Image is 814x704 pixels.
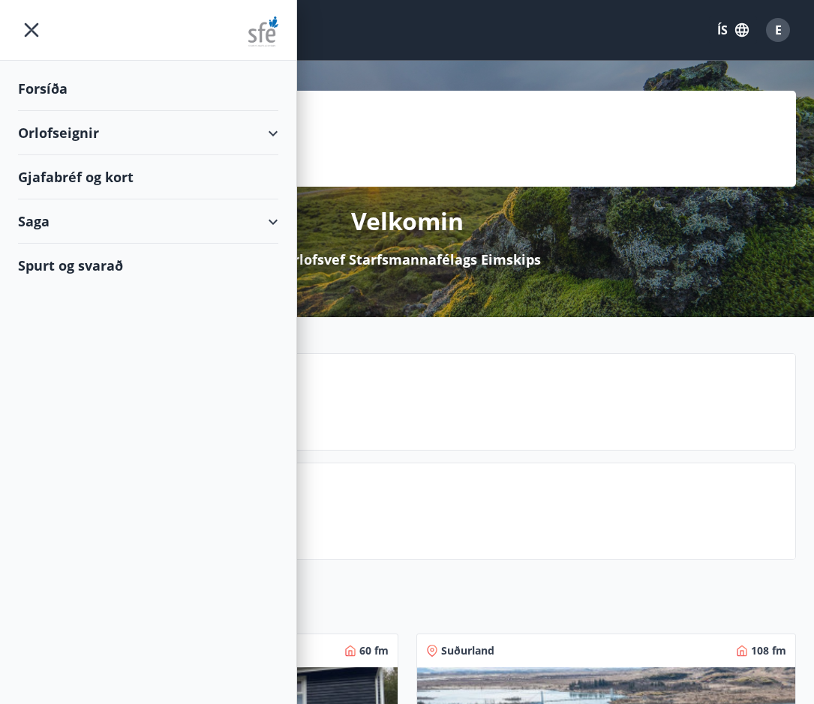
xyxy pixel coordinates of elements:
[128,391,783,417] p: Næstu helgi
[18,155,278,199] div: Gjafabréf og kort
[18,199,278,244] div: Saga
[751,643,786,658] span: 108 fm
[709,16,757,43] button: ÍS
[775,22,782,38] span: E
[18,111,278,155] div: Orlofseignir
[18,67,278,111] div: Forsíða
[248,16,278,46] img: union_logo
[351,205,464,238] p: Velkomin
[18,244,278,287] div: Spurt og svarað
[441,643,494,658] span: Suðurland
[18,16,45,43] button: menu
[760,12,796,48] button: E
[273,250,541,269] p: á orlofsvef Starfsmannafélags Eimskips
[128,501,783,526] p: Spurt og svarað
[359,643,389,658] span: 60 fm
